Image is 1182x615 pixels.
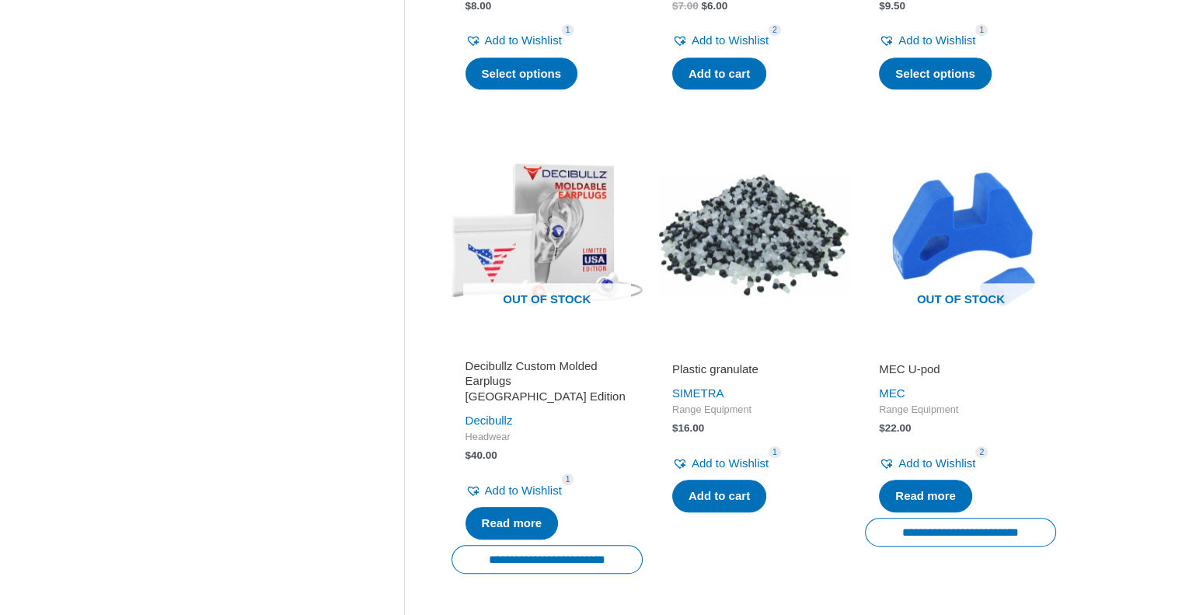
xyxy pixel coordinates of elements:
a: Decibullz Custom Molded Earplugs [GEOGRAPHIC_DATA] Edition [465,358,629,410]
a: Add to Wishlist [672,453,769,474]
span: 2 [975,446,988,458]
span: Add to Wishlist [692,456,769,470]
a: Add to Wishlist [465,30,562,51]
h2: Decibullz Custom Molded Earplugs [GEOGRAPHIC_DATA] Edition [465,358,629,404]
a: Read more about “Decibullz Custom Molded Earplugs USA Edition” [465,507,559,540]
span: Out of stock [877,283,1044,319]
a: Add to Wishlist [465,480,562,501]
span: Add to Wishlist [485,484,562,497]
a: Select options for “Breech plug with safety flag” [465,58,578,90]
span: $ [879,422,885,434]
span: Add to Wishlist [692,33,769,47]
img: Plastic granulate [658,138,849,330]
a: MEC [879,386,905,400]
span: $ [465,449,472,461]
bdi: 40.00 [465,449,497,461]
span: Range Equipment [672,404,835,417]
img: MEC U-pod [865,138,1056,330]
iframe: Customer reviews powered by Trustpilot [672,340,835,358]
h2: Plastic granulate [672,362,835,377]
a: Add to cart: “TEC-HRO meter stick” [672,58,766,90]
span: Add to Wishlist [898,33,975,47]
span: 1 [562,473,574,485]
span: 2 [769,24,781,36]
span: $ [672,422,678,434]
a: Add to Wishlist [879,453,975,474]
a: Plastic granulate [672,362,835,383]
span: 1 [562,24,574,36]
span: Range Equipment [879,404,1042,417]
img: Decibullz Custom Molded Earplugs USA Edition [452,138,643,330]
a: Read more about “MEC U-pod” [879,480,972,512]
bdi: 16.00 [672,422,704,434]
bdi: 22.00 [879,422,911,434]
a: Decibullz [465,414,513,427]
iframe: Customer reviews powered by Trustpilot [879,340,1042,358]
span: 1 [769,446,781,458]
span: Headwear [465,431,629,444]
a: Add to Wishlist [879,30,975,51]
span: Add to Wishlist [898,456,975,470]
a: Add to Wishlist [672,30,769,51]
a: Out of stock [452,138,643,330]
span: Out of stock [463,283,631,319]
a: MEC U-pod [879,362,1042,383]
span: Add to Wishlist [485,33,562,47]
a: Select options for “Safety Look” [879,58,992,90]
a: Out of stock [865,138,1056,330]
span: 1 [975,24,988,36]
iframe: Customer reviews powered by Trustpilot [465,340,629,358]
h2: MEC U-pod [879,362,1042,377]
a: SIMETRA [672,386,724,400]
a: Add to cart: “Plastic granulate” [672,480,766,512]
